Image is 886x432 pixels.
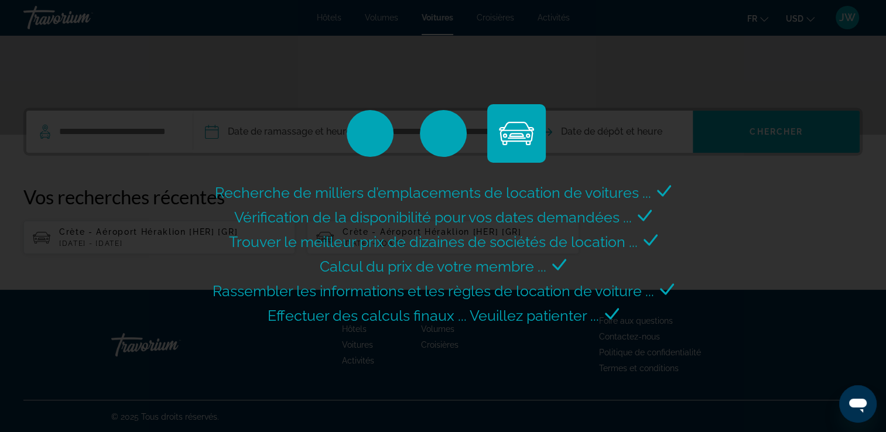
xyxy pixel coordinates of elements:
[839,385,877,423] iframe: Button to launch messaging window
[234,208,632,226] span: Vérification de la disponibilité pour vos dates demandées ...
[213,282,654,300] span: Rassembler les informations et les règles de location de voiture ...
[229,233,638,251] span: Trouver le meilleur prix de dizaines de sociétés de location ...
[320,258,546,275] span: Calcul du prix de votre membre ...
[215,184,651,201] span: Recherche de milliers d’emplacements de location de voitures ...
[268,307,599,324] span: Effectuer des calculs finaux ... Veuillez patienter ...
